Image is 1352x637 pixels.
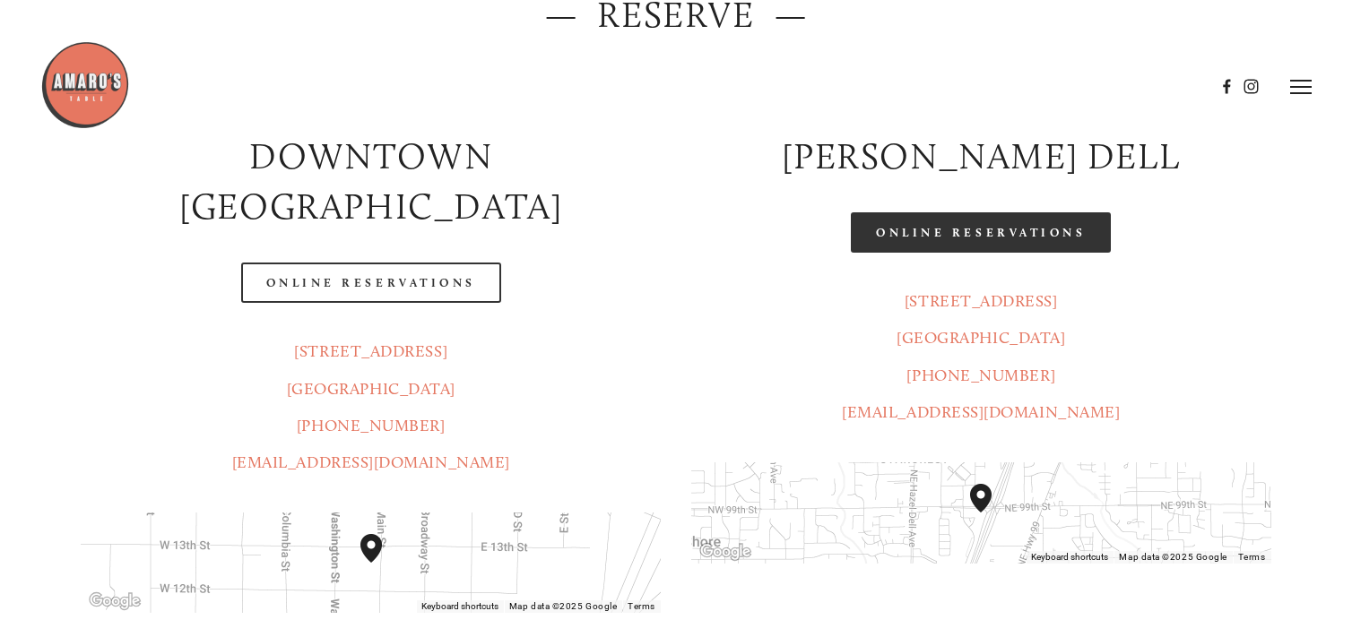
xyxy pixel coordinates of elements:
[353,527,411,598] div: Amaro's Table 1220 Main Street vancouver, United States
[241,263,501,303] a: Online Reservations
[81,132,661,232] h2: Downtown [GEOGRAPHIC_DATA]
[40,40,130,130] img: Amaro's Table
[696,540,755,564] a: Open this area in Google Maps (opens a new window)
[963,477,1020,548] div: Amaro's Table 816 Northeast 98th Circle Vancouver, WA, 98665, United States
[1238,552,1266,562] a: Terms
[421,600,498,613] button: Keyboard shortcuts
[628,601,655,611] a: Terms
[509,601,617,611] span: Map data ©2025 Google
[297,416,446,435] a: [PHONE_NUMBER]
[842,402,1120,422] a: [EMAIL_ADDRESS][DOMAIN_NAME]
[905,291,1058,311] a: [STREET_ADDRESS]
[85,590,144,613] img: Google
[696,540,755,564] img: Google
[294,341,447,361] a: [STREET_ADDRESS]
[1031,551,1108,564] button: Keyboard shortcuts
[287,379,455,399] a: [GEOGRAPHIC_DATA]
[851,212,1111,253] a: Online Reservations
[232,452,510,472] a: [EMAIL_ADDRESS][DOMAIN_NAME]
[85,590,144,613] a: Open this area in Google Maps (opens a new window)
[1119,552,1226,562] span: Map data ©2025 Google
[897,328,1065,348] a: [GEOGRAPHIC_DATA]
[906,366,1055,385] a: [PHONE_NUMBER]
